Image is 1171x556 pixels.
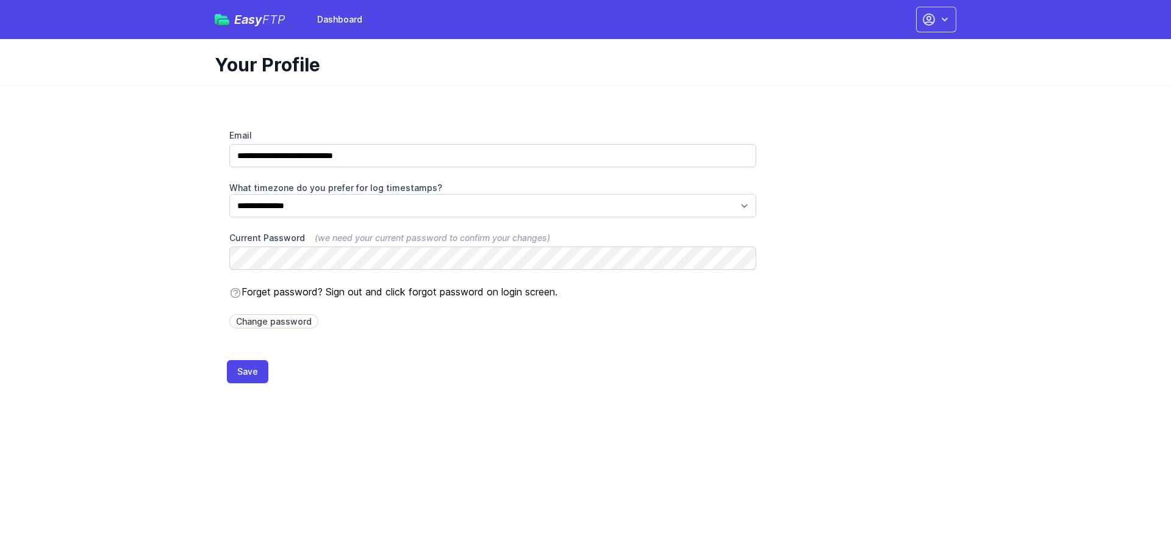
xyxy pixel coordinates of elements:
label: Email [229,129,756,142]
h1: Your Profile [215,54,947,76]
button: Save [227,360,268,383]
a: Dashboard [310,9,370,31]
span: Easy [234,13,285,26]
a: EasyFTP [215,13,285,26]
label: Current Password [229,232,756,244]
a: Change password [229,314,318,328]
p: Forget password? Sign out and click forgot password on login screen. [229,284,756,299]
label: What timezone do you prefer for log timestamps? [229,182,756,194]
span: FTP [262,12,285,27]
span: (we need your current password to confirm your changes) [315,233,550,243]
img: easyftp_logo.png [215,14,229,25]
